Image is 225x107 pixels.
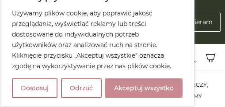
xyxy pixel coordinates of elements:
[12,78,57,98] button: Dostosuj
[105,78,183,98] button: Akceptuj wszystko
[202,48,221,67] button: Koszyk
[182,18,213,27] span: Pobieram
[174,13,221,32] a: Pobieram
[12,8,183,71] p: Używamy plików cookie, aby poprawić jakość przeglądania, wyświetlać reklamy lub treści dostosowan...
[61,78,102,98] button: Odrzuć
